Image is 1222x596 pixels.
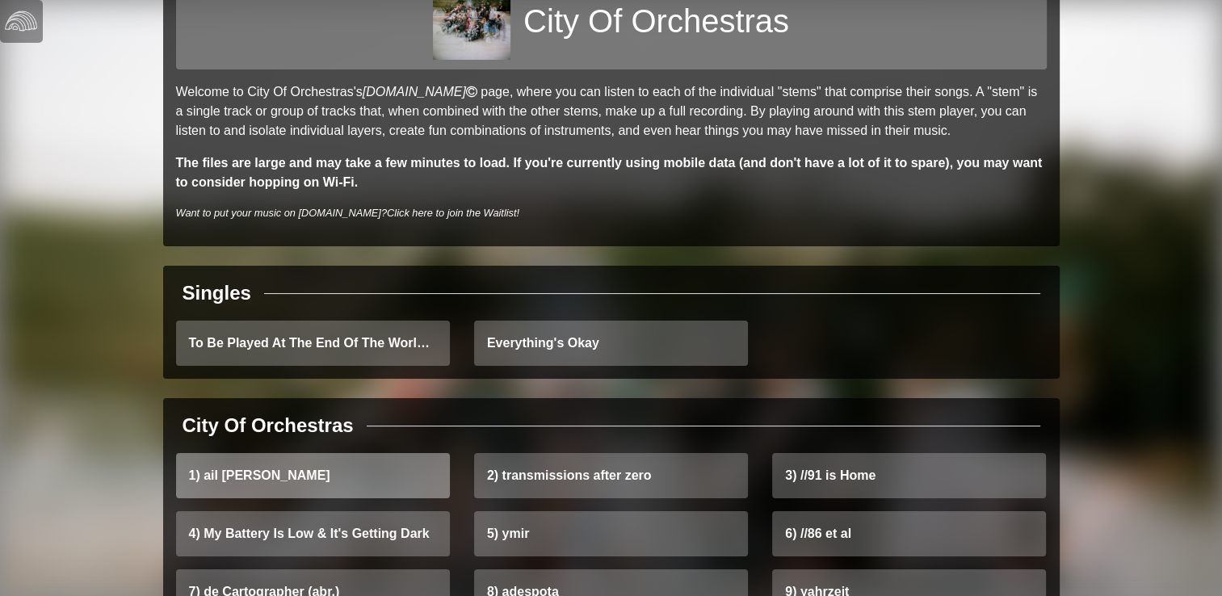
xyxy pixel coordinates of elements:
a: 2) transmissions after zero [474,453,748,498]
div: Singles [183,279,251,308]
div: City Of Orchestras [183,411,354,440]
i: Want to put your music on [DOMAIN_NAME]? [176,207,520,219]
p: Welcome to City Of Orchestras's page, where you can listen to each of the individual "stems" that... [176,82,1047,141]
img: logo-white-4c48a5e4bebecaebe01ca5a9d34031cfd3d4ef9ae749242e8c4bf12ef99f53e8.png [5,5,37,37]
a: 5) ymir [474,511,748,556]
a: [DOMAIN_NAME] [363,85,481,99]
a: 1) ail [PERSON_NAME] [176,453,450,498]
a: 4) My Battery Is Low & It's Getting Dark [176,511,450,556]
a: Click here to join the Waitlist! [387,207,519,219]
a: 3) //91 is Home [772,453,1046,498]
h1: City Of Orchestras [523,2,789,40]
a: Everything's Okay [474,321,748,366]
a: 6) //86 et al [772,511,1046,556]
strong: The files are large and may take a few minutes to load. If you're currently using mobile data (an... [176,156,1043,189]
a: To Be Played At The End Of The World (And Not A Moment Before) [176,321,450,366]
